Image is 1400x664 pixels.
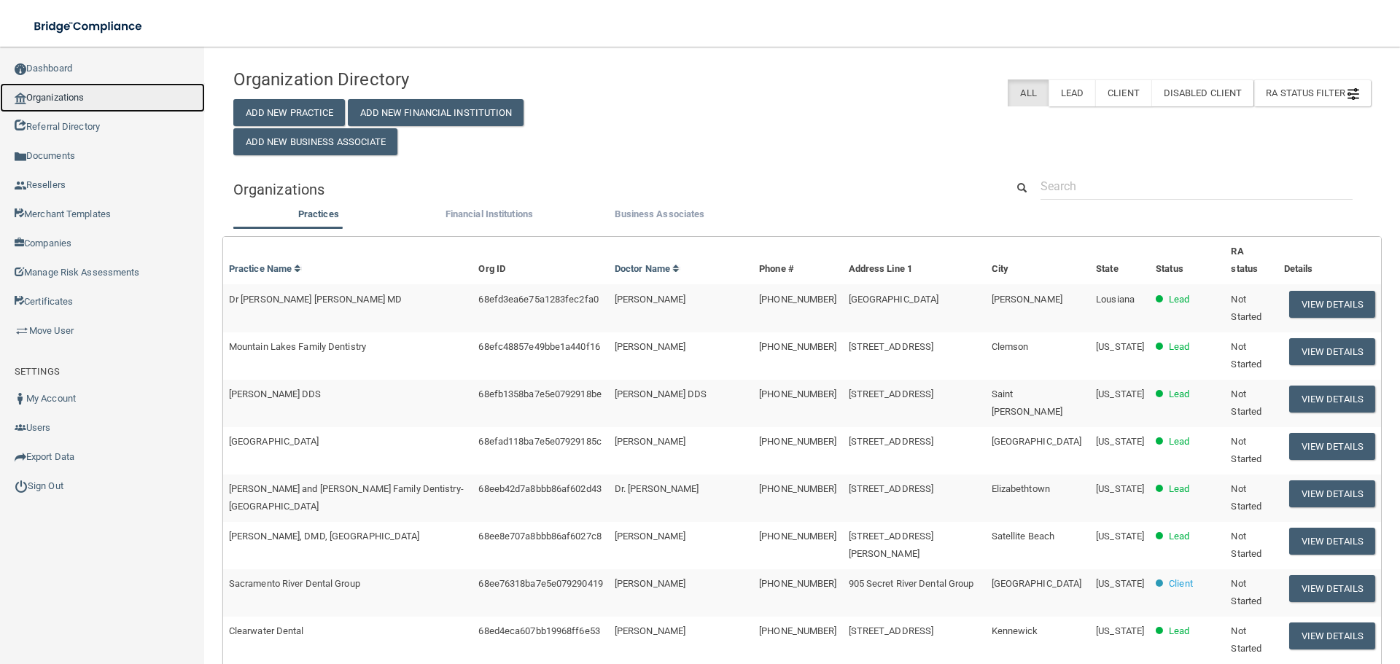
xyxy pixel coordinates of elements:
span: Kennewick [992,625,1038,636]
span: [STREET_ADDRESS] [849,341,934,352]
label: SETTINGS [15,363,60,380]
th: City [986,237,1091,284]
span: 68efd3ea6e75a1283fec2fa0 [478,294,598,305]
span: [PERSON_NAME] [615,578,685,589]
span: [PERSON_NAME] [615,294,685,305]
span: Not Started [1231,483,1261,512]
span: Practices [298,208,339,219]
span: [PHONE_NUMBER] [759,531,836,542]
span: [US_STATE] [1096,625,1144,636]
span: [PHONE_NUMBER] [759,294,836,305]
li: Practices [233,206,404,227]
img: icon-export.b9366987.png [15,451,26,463]
th: RA status [1225,237,1277,284]
img: ic_reseller.de258add.png [15,180,26,192]
span: Not Started [1231,294,1261,322]
span: [PERSON_NAME] DDS [229,388,322,399]
span: [PERSON_NAME] DDS [615,388,707,399]
p: Lead [1169,528,1189,545]
img: bridge_compliance_login_screen.278c3ca4.svg [22,12,156,42]
span: [STREET_ADDRESS] [849,625,934,636]
span: Elizabethtown [992,483,1050,494]
th: State [1090,237,1150,284]
th: Org ID [472,237,608,284]
li: Business Associate [575,206,745,227]
span: Not Started [1231,388,1261,417]
label: Practices [241,206,397,223]
th: Status [1150,237,1225,284]
img: ic_dashboard_dark.d01f4a41.png [15,63,26,75]
img: icon-documents.8dae5593.png [15,151,26,163]
span: Not Started [1231,436,1261,464]
button: View Details [1289,433,1375,460]
span: 68ee8e707a8bbb86af6027c8 [478,531,601,542]
span: [GEOGRAPHIC_DATA] [229,436,319,447]
span: Satellite Beach [992,531,1055,542]
img: icon-users.e205127d.png [15,422,26,434]
label: Client [1095,79,1151,106]
label: Lead [1049,79,1095,106]
span: [PERSON_NAME] [615,531,685,542]
p: Lead [1169,622,1189,640]
span: [PERSON_NAME] [615,341,685,352]
span: [STREET_ADDRESS] [849,388,934,399]
img: ic_user_dark.df1a06c3.png [15,393,26,405]
label: Disabled Client [1151,79,1254,106]
span: [US_STATE] [1096,531,1144,542]
label: Business Associates [582,206,738,223]
span: [US_STATE] [1096,436,1144,447]
button: View Details [1289,480,1375,507]
span: [PHONE_NUMBER] [759,483,836,494]
span: 68efad118ba7e5e07929185c [478,436,601,447]
button: View Details [1289,338,1375,365]
p: Lead [1169,338,1189,356]
button: Add New Financial Institution [348,99,524,126]
button: View Details [1289,386,1375,413]
span: [STREET_ADDRESS] [849,436,934,447]
span: Sacramento River Dental Group [229,578,360,589]
span: Not Started [1231,531,1261,559]
span: [GEOGRAPHIC_DATA] [849,294,939,305]
a: Practice Name [229,263,302,274]
a: Doctor Name [615,263,680,274]
button: View Details [1289,528,1375,555]
span: Not Started [1231,625,1261,654]
span: [PERSON_NAME] [615,436,685,447]
label: Financial Institutions [411,206,567,223]
span: [GEOGRAPHIC_DATA] [992,436,1082,447]
span: Not Started [1231,578,1261,606]
img: icon-filter@2x.21656d0b.png [1347,88,1359,100]
span: 905 Secret River Dental Group [849,578,974,589]
img: ic_power_dark.7ecde6b1.png [15,480,28,493]
span: [US_STATE] [1096,483,1144,494]
span: Clearwater Dental [229,625,304,636]
button: Add New Practice [233,99,346,126]
th: Address Line 1 [843,237,986,284]
span: [PHONE_NUMBER] [759,388,836,399]
span: [STREET_ADDRESS] [849,483,934,494]
span: [PERSON_NAME], DMD, [GEOGRAPHIC_DATA] [229,531,420,542]
span: 68ee76318ba7e5e079290419 [478,578,602,589]
span: Saint [PERSON_NAME] [992,388,1062,417]
span: [US_STATE] [1096,578,1144,589]
span: [PHONE_NUMBER] [759,436,836,447]
li: Financial Institutions [404,206,575,227]
h4: Organization Directory [233,70,598,89]
span: [PERSON_NAME] [992,294,1062,305]
img: organization-icon.f8decf85.png [15,93,26,104]
p: Lead [1169,433,1189,450]
span: [PERSON_NAME] [615,625,685,636]
span: [PHONE_NUMBER] [759,578,836,589]
span: Dr [PERSON_NAME] [PERSON_NAME] MD [229,294,402,305]
span: RA Status Filter [1266,87,1359,98]
button: View Details [1289,575,1375,602]
h5: Organizations [233,181,984,198]
button: View Details [1289,291,1375,318]
span: [US_STATE] [1096,388,1144,399]
span: [GEOGRAPHIC_DATA] [992,578,1082,589]
span: Mountain Lakes Family Dentistry [229,341,366,352]
p: Lead [1169,291,1189,308]
span: Dr. [PERSON_NAME] [615,483,699,494]
label: All [1008,79,1048,106]
img: briefcase.64adab9b.png [15,324,29,338]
